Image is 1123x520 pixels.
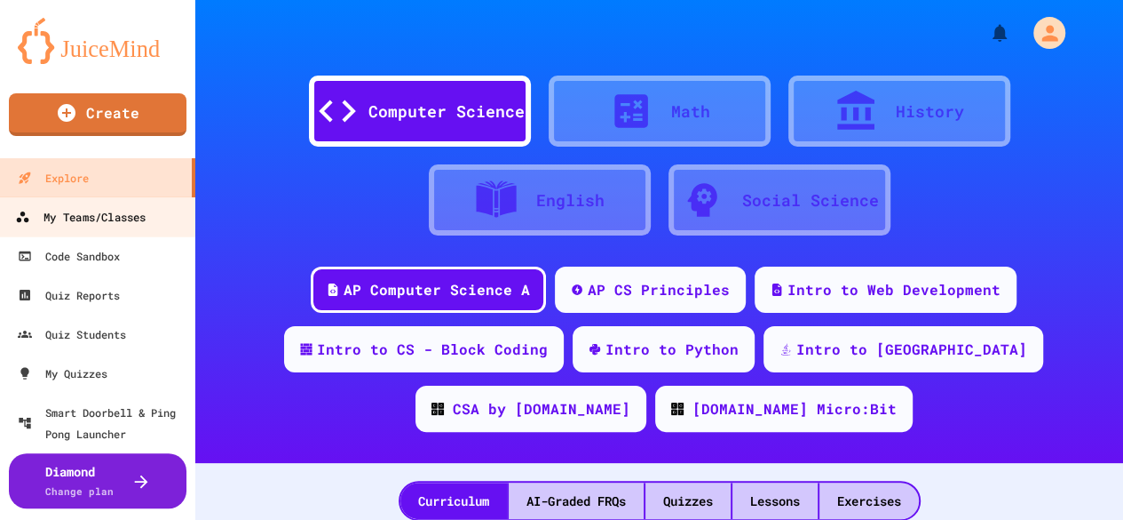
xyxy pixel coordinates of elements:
[896,100,964,124] div: History
[18,363,107,384] div: My Quizzes
[368,100,525,124] div: Computer Science
[819,483,919,519] div: Exercises
[18,284,120,306] div: Quiz Reports
[18,402,188,444] div: Smart Doorbell & Ping Pong Launcher
[671,100,710,124] div: Math
[317,339,548,360] div: Intro to CS - Block Coding
[344,279,530,300] div: AP Computer Science A
[9,453,186,508] button: DiamondChange plan
[18,167,89,188] div: Explore
[18,324,126,345] div: Quiz Students
[9,93,186,136] a: Create
[400,483,507,519] div: Curriculum
[742,188,879,212] div: Social Science
[605,339,739,360] div: Intro to Python
[671,403,684,415] img: CODE_logo_RGB.png
[645,483,731,519] div: Quizzes
[796,339,1027,360] div: Intro to [GEOGRAPHIC_DATA]
[1015,12,1070,53] div: My Account
[692,398,897,420] div: [DOMAIN_NAME] Micro:Bit
[431,403,444,415] img: CODE_logo_RGB.png
[18,245,120,267] div: Code Sandbox
[15,206,146,228] div: My Teams/Classes
[453,398,630,420] div: CSA by [DOMAIN_NAME]
[45,484,114,498] span: Change plan
[536,188,605,212] div: English
[45,462,114,500] div: Diamond
[956,18,1015,48] div: My Notifications
[18,18,178,64] img: logo-orange.svg
[787,279,1000,300] div: Intro to Web Development
[509,483,644,519] div: AI-Graded FRQs
[588,279,730,300] div: AP CS Principles
[732,483,818,519] div: Lessons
